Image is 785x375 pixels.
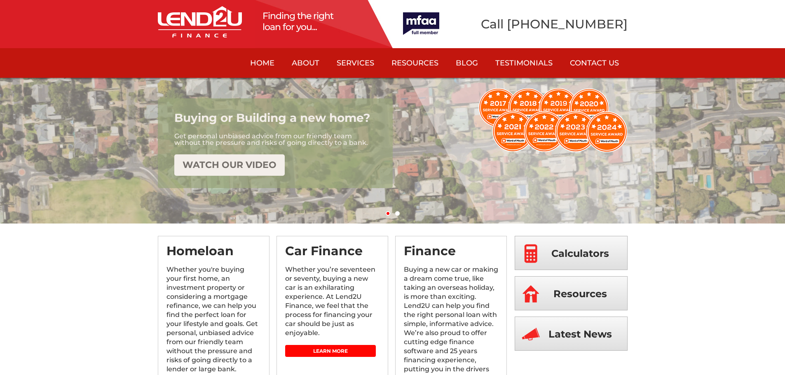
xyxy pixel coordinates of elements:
[548,317,612,351] span: Latest News
[553,277,607,311] span: Resources
[241,48,283,78] a: Home
[174,111,376,133] h3: Buying or Building a new home?
[478,88,627,152] img: WOM2024.png
[404,245,498,265] h3: Finance
[283,48,328,78] a: About
[561,48,628,78] a: Contact Us
[285,245,380,265] h3: Car Finance
[386,211,390,216] a: 1
[328,48,383,78] a: Services
[551,236,609,270] span: Calculators
[166,245,261,265] h3: Homeloan
[487,48,561,78] a: Testimonials
[174,154,285,176] a: WATCH OUR VIDEO
[515,317,628,351] a: Latest News
[395,211,400,216] a: 2
[285,265,380,345] p: Whether you’re seventeen or seventy, buying a new car is an exhilarating experience. At Lend2U Fi...
[515,236,628,270] a: Calculators
[285,345,376,357] a: Learn More
[515,276,628,310] a: Resources
[383,48,447,78] a: Resources
[174,133,376,146] p: Get personal unbiased advice from our friendly team without the pressure and risks of going direc...
[447,48,487,78] a: Blog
